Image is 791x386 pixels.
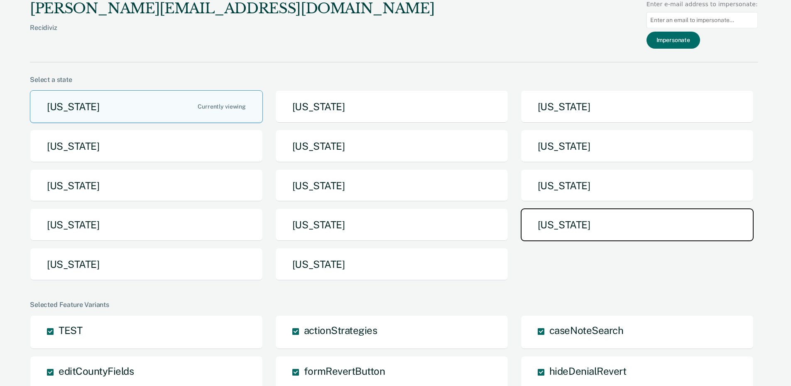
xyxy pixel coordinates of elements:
input: Enter an email to impersonate... [647,12,758,28]
div: Selected Feature Variants [30,301,758,309]
button: [US_STATE] [521,130,754,163]
div: Recidiviz [30,24,434,45]
button: [US_STATE] [30,90,263,123]
span: TEST [59,324,82,336]
button: [US_STATE] [30,130,263,163]
div: Select a state [30,76,758,84]
button: Impersonate [647,32,700,49]
span: actionStrategies [304,324,377,336]
button: [US_STATE] [275,208,508,241]
span: formRevertButton [304,365,385,377]
button: [US_STATE] [275,90,508,123]
button: [US_STATE] [275,130,508,163]
button: [US_STATE] [30,208,263,241]
button: [US_STATE] [521,208,754,241]
button: [US_STATE] [521,90,754,123]
button: [US_STATE] [521,169,754,202]
span: caseNoteSearch [549,324,623,336]
button: [US_STATE] [30,248,263,281]
button: [US_STATE] [275,169,508,202]
span: editCountyFields [59,365,134,377]
span: hideDenialRevert [549,365,626,377]
button: [US_STATE] [275,248,508,281]
button: [US_STATE] [30,169,263,202]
